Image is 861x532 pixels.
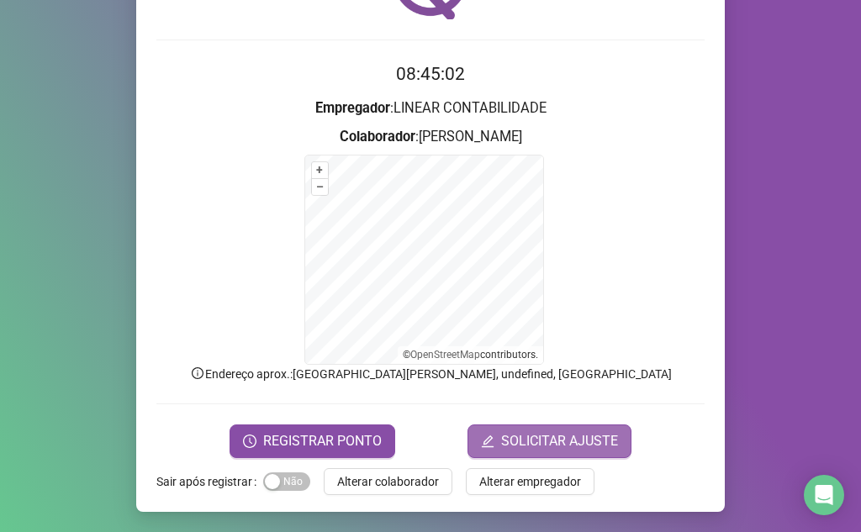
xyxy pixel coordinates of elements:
[467,424,631,458] button: editSOLICITAR AJUSTE
[156,97,705,119] h3: : LINEAR CONTABILIDADE
[156,468,263,495] label: Sair após registrar
[263,431,382,451] span: REGISTRAR PONTO
[396,64,465,84] time: 08:45:02
[481,435,494,448] span: edit
[466,468,594,495] button: Alterar empregador
[315,100,390,116] strong: Empregador
[479,472,581,491] span: Alterar empregador
[337,472,439,491] span: Alterar colaborador
[190,366,205,381] span: info-circle
[501,431,618,451] span: SOLICITAR AJUSTE
[403,349,538,361] li: © contributors.
[340,129,415,145] strong: Colaborador
[243,435,256,448] span: clock-circle
[312,179,328,195] button: –
[156,126,705,148] h3: : [PERSON_NAME]
[156,365,705,383] p: Endereço aprox. : [GEOGRAPHIC_DATA][PERSON_NAME], undefined, [GEOGRAPHIC_DATA]
[230,424,395,458] button: REGISTRAR PONTO
[324,468,452,495] button: Alterar colaborador
[804,475,844,515] div: Open Intercom Messenger
[410,349,480,361] a: OpenStreetMap
[312,162,328,178] button: +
